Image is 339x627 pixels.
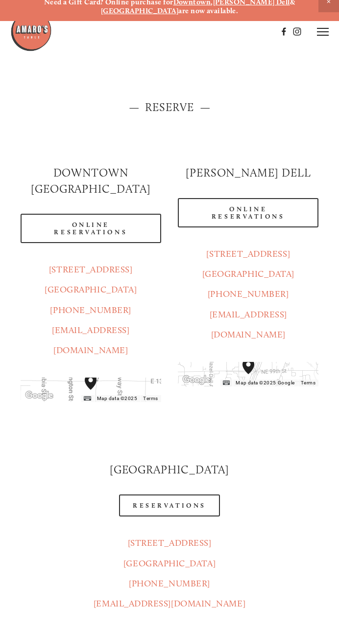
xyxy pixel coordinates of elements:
[21,462,319,478] h2: [GEOGRAPHIC_DATA]
[84,395,91,402] button: Keyboard shortcuts
[239,355,270,394] div: Amaro's Table 816 Northeast 98th Circle Vancouver, WA, 98665, United States
[202,269,294,279] a: [GEOGRAPHIC_DATA]
[178,6,238,15] strong: are now available.
[94,598,245,609] a: [EMAIL_ADDRESS][DOMAIN_NAME]
[210,309,287,340] a: [EMAIL_ADDRESS][DOMAIN_NAME]
[236,380,294,385] span: Map data ©2025 Google
[301,380,316,385] a: Terms
[52,325,129,356] a: [EMAIL_ADDRESS][DOMAIN_NAME]
[208,289,289,299] a: [PHONE_NUMBER]
[129,578,210,589] a: [PHONE_NUMBER]
[143,396,158,401] a: Terms
[23,389,55,402] img: Google
[123,537,216,568] a: [STREET_ADDRESS][GEOGRAPHIC_DATA]
[23,389,55,402] a: Open this area in Google Maps (opens a new window)
[49,264,133,275] a: [STREET_ADDRESS]
[119,494,220,516] a: Reservations
[81,370,112,409] div: Amaro's Table 1220 Main Street vancouver, United States
[21,100,319,115] h2: — Reserve —
[206,248,290,259] a: [STREET_ADDRESS]
[178,198,318,227] a: Online Reservations
[21,214,161,243] a: Online Reservations
[180,374,213,386] img: Google
[10,10,52,52] img: Amaro's Table
[21,165,161,197] h2: Downtown [GEOGRAPHIC_DATA]
[101,6,179,15] a: [GEOGRAPHIC_DATA]
[223,380,230,386] button: Keyboard shortcuts
[97,396,138,401] span: Map data ©2025
[50,305,131,315] a: [PHONE_NUMBER]
[178,165,318,181] h2: [PERSON_NAME] DELL
[180,374,213,386] a: Open this area in Google Maps (opens a new window)
[45,284,137,295] a: [GEOGRAPHIC_DATA]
